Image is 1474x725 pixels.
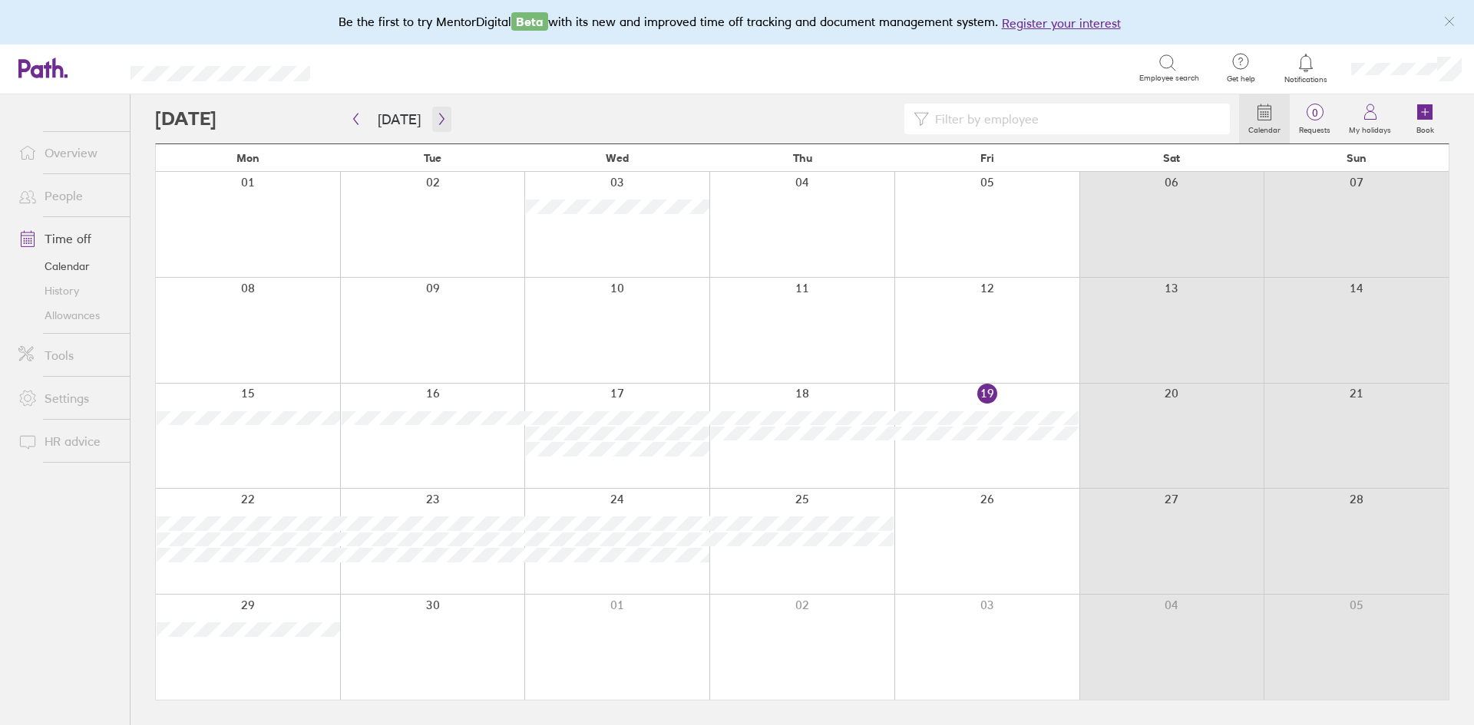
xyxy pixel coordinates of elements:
[929,104,1221,133] input: Filter by employee
[6,137,130,168] a: Overview
[1407,121,1443,135] label: Book
[1347,152,1367,164] span: Sun
[1281,75,1331,84] span: Notifications
[1216,74,1266,84] span: Get help
[1290,121,1340,135] label: Requests
[6,254,130,278] a: Calendar
[352,61,391,74] div: Search
[1002,14,1121,32] button: Register your interest
[1239,121,1290,135] label: Calendar
[6,383,130,414] a: Settings
[6,180,130,211] a: People
[793,152,812,164] span: Thu
[1290,94,1340,143] a: 0Requests
[1340,121,1400,135] label: My holidays
[365,107,433,132] button: [DATE]
[1340,94,1400,143] a: My holidays
[1163,152,1180,164] span: Sat
[511,12,548,31] span: Beta
[6,426,130,456] a: HR advice
[980,152,994,164] span: Fri
[236,152,259,164] span: Mon
[606,152,629,164] span: Wed
[6,223,130,254] a: Time off
[1290,107,1340,119] span: 0
[6,278,130,303] a: History
[6,340,130,371] a: Tools
[6,303,130,328] a: Allowances
[1139,74,1199,83] span: Employee search
[1400,94,1449,143] a: Book
[1281,52,1331,84] a: Notifications
[339,12,1136,32] div: Be the first to try MentorDigital with its new and improved time off tracking and document manage...
[1239,94,1290,143] a: Calendar
[424,152,441,164] span: Tue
